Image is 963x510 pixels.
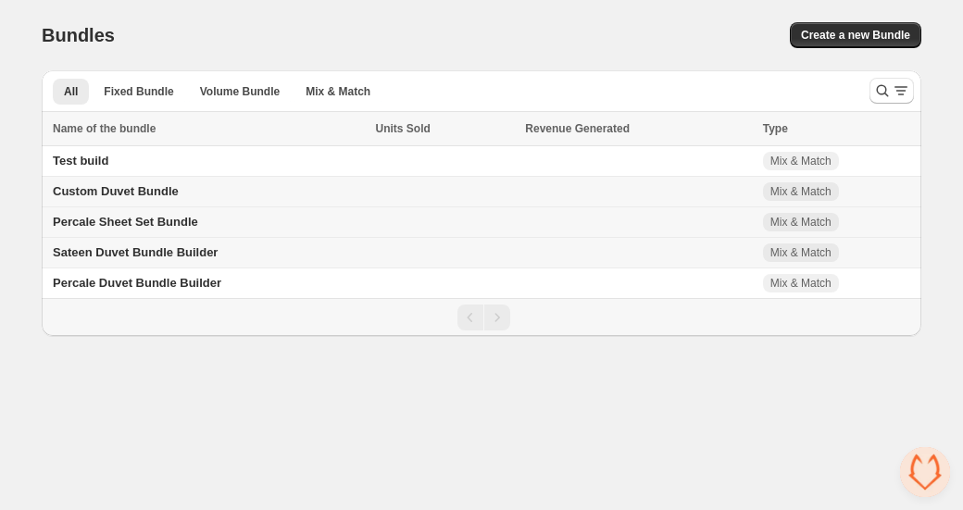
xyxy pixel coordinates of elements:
[525,119,630,138] span: Revenue Generated
[53,119,364,138] div: Name of the bundle
[375,119,448,138] button: Units Sold
[53,154,108,168] span: Test build
[53,276,221,290] span: Percale Duvet Bundle Builder
[42,298,921,336] nav: Pagination
[375,119,430,138] span: Units Sold
[869,78,914,104] button: Search and filter results
[770,276,832,291] span: Mix & Match
[763,119,910,138] div: Type
[770,184,832,199] span: Mix & Match
[306,84,370,99] span: Mix & Match
[53,245,218,259] span: Sateen Duvet Bundle Builder
[770,215,832,230] span: Mix & Match
[104,84,173,99] span: Fixed Bundle
[801,28,910,43] span: Create a new Bundle
[42,24,115,46] h1: Bundles
[525,119,648,138] button: Revenue Generated
[53,215,198,229] span: Percale Sheet Set Bundle
[53,184,179,198] span: Custom Duvet Bundle
[770,154,832,168] span: Mix & Match
[200,84,280,99] span: Volume Bundle
[900,447,950,497] a: Open chat
[770,245,832,260] span: Mix & Match
[790,22,921,48] button: Create a new Bundle
[64,84,78,99] span: All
